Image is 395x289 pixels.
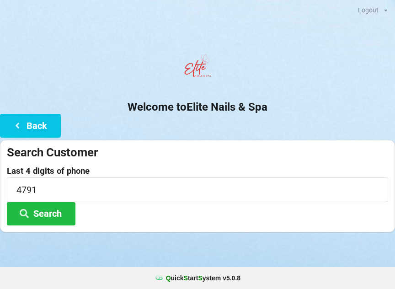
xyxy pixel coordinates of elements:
input: 0000 [7,177,388,202]
img: EliteNailsSpa-Logo1.png [179,50,216,86]
img: favicon.ico [155,273,164,283]
span: S [198,274,202,282]
div: Search Customer [7,145,388,160]
button: Search [7,202,75,225]
span: S [184,274,188,282]
span: Q [166,274,171,282]
div: Logout [358,7,379,13]
b: uick tart ystem v 5.0.8 [166,273,240,283]
label: Last 4 digits of phone [7,166,388,176]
